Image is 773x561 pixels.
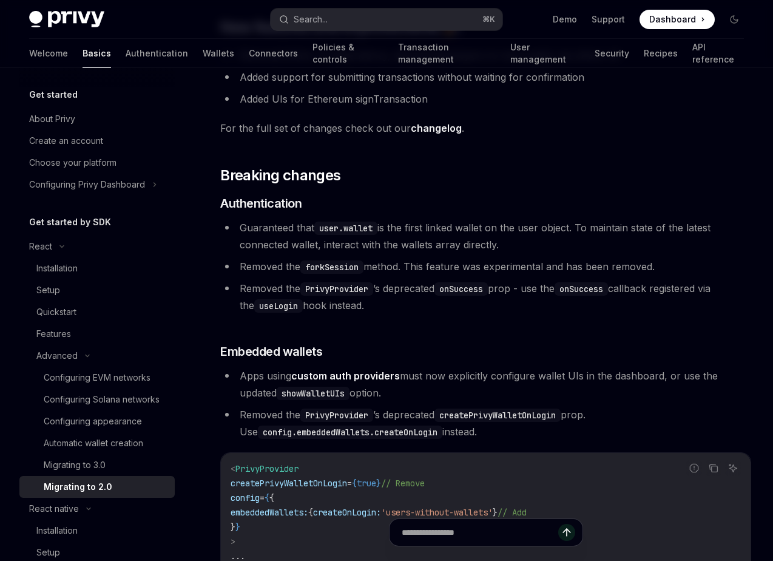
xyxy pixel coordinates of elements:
[29,215,111,229] h5: Get started by SDK
[498,507,527,518] span: // Add
[249,39,298,68] a: Connectors
[220,69,751,86] li: Added support for submitting transactions without waiting for confirmation
[482,15,495,24] span: ⌘ K
[493,507,498,518] span: }
[644,39,678,68] a: Recipes
[269,492,274,503] span: {
[19,520,175,542] a: Installation
[19,367,175,389] a: Configuring EVM networks
[649,13,696,25] span: Dashboard
[29,112,75,126] div: About Privy
[29,155,116,170] div: Choose your platform
[19,257,175,279] a: Installation
[294,12,328,27] div: Search...
[235,463,299,474] span: PrivyProvider
[19,454,175,476] a: Migrating to 3.0
[44,458,106,472] div: Migrating to 3.0
[357,478,376,489] span: true
[231,463,235,474] span: <
[258,426,442,439] code: config.embeddedWallets.createOnLogin
[36,305,76,319] div: Quickstart
[240,282,711,311] span: Removed the ’s deprecated prop - use the callback registered via the hook instead.
[19,279,175,301] a: Setup
[44,392,160,407] div: Configuring Solana networks
[558,524,575,541] button: Send message
[553,13,577,25] a: Demo
[19,432,175,454] a: Automatic wallet creation
[126,39,188,68] a: Authentication
[29,177,145,192] div: Configuring Privy Dashboard
[300,409,373,422] code: PrivyProvider
[220,120,751,137] span: For the full set of changes check out our .
[595,39,629,68] a: Security
[640,10,715,29] a: Dashboard
[240,370,718,399] span: Apps using must now explicitly configure wallet UIs in the dashboard, or use the updated option.
[300,260,363,274] code: forkSession
[376,478,381,489] span: }
[19,410,175,432] a: Configuring appearance
[347,478,352,489] span: =
[19,108,175,130] a: About Privy
[240,260,655,273] span: Removed the method. This feature was experimental and has been removed.
[291,370,400,382] a: custom auth providers
[220,195,302,212] span: Authentication
[36,261,78,276] div: Installation
[29,501,79,516] div: React native
[555,282,608,296] code: onSuccess
[231,492,260,503] span: config
[29,134,103,148] div: Create an account
[692,39,744,68] a: API reference
[231,478,347,489] span: createPrivyWalletOnLogin
[19,476,175,498] a: Migrating to 2.0
[44,414,142,429] div: Configuring appearance
[220,90,751,107] li: Added UIs for Ethereum signTransaction
[203,39,234,68] a: Wallets
[706,460,721,476] button: Copy the contents from the code block
[312,39,383,68] a: Policies & controls
[510,39,580,68] a: User management
[240,222,711,251] span: Guaranteed that is the first linked wallet on the user object. To maintain state of the latest co...
[19,389,175,410] a: Configuring Solana networks
[381,478,425,489] span: // Remove
[411,122,462,135] a: changelog
[19,301,175,323] a: Quickstart
[314,222,377,235] code: user.wallet
[220,166,340,185] span: Breaking changes
[240,409,586,438] span: Removed the ’s deprecated prop. Use instead.
[352,478,357,489] span: {
[271,8,502,30] button: Search...⌘K
[36,523,78,538] div: Installation
[19,130,175,152] a: Create an account
[381,507,493,518] span: 'users-without-wallets'
[29,239,52,254] div: React
[398,39,496,68] a: Transaction management
[36,348,78,363] div: Advanced
[254,299,303,313] code: useLogin
[313,507,381,518] span: createOnLogin:
[19,152,175,174] a: Choose your platform
[29,39,68,68] a: Welcome
[686,460,702,476] button: Report incorrect code
[308,507,313,518] span: {
[260,492,265,503] span: =
[277,387,349,400] code: showWalletUIs
[300,282,373,296] code: PrivyProvider
[434,282,488,296] code: onSuccess
[220,343,322,360] span: Embedded wallets
[434,409,561,422] code: createPrivyWalletOnLogin
[44,370,150,385] div: Configuring EVM networks
[83,39,111,68] a: Basics
[725,460,741,476] button: Ask AI
[592,13,625,25] a: Support
[44,436,143,450] div: Automatic wallet creation
[231,507,308,518] span: embeddedWallets:
[19,323,175,345] a: Features
[724,10,744,29] button: Toggle dark mode
[265,492,269,503] span: {
[36,327,71,341] div: Features
[44,480,112,494] div: Migrating to 2.0
[36,283,60,297] div: Setup
[36,545,60,560] div: Setup
[29,87,78,102] h5: Get started
[29,11,104,28] img: dark logo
